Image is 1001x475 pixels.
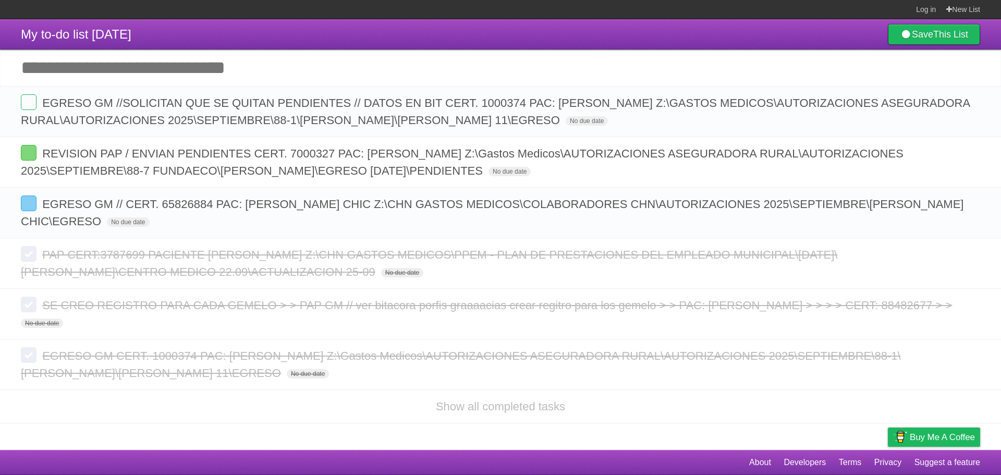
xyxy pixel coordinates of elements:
span: PAP CERT:3787699 PACIENTE [PERSON_NAME] Z:\CHN GASTOS MEDICOS\PPEM - PLAN DE PRESTACIONES DEL EMP... [21,248,837,278]
a: Developers [784,453,826,472]
a: SaveThis List [888,24,980,45]
label: Done [21,297,36,312]
img: Buy me a coffee [893,428,907,446]
span: EGRESO GM // CERT. 65826884 PAC: [PERSON_NAME] CHIC Z:\CHN GASTOS MEDICOS\COLABORADORES CHN\AUTOR... [21,198,963,228]
a: About [749,453,771,472]
span: No due date [287,369,329,379]
span: No due date [21,319,63,328]
label: Done [21,196,36,211]
span: No due date [381,268,423,277]
span: No due date [566,116,608,126]
label: Done [21,94,36,110]
a: Show all completed tasks [436,400,565,413]
span: My to-do list [DATE] [21,27,131,41]
a: Terms [839,453,862,472]
span: REVISION PAP / ENVIAN PENDIENTES CERT. 7000327 PAC: [PERSON_NAME] Z:\Gastos Medicos\AUTORIZACIONE... [21,147,904,177]
a: Suggest a feature [914,453,980,472]
label: Done [21,246,36,262]
span: No due date [489,167,531,176]
span: EGRESO GM //SOLICITAN QUE SE QUITAN PENDIENTES // DATOS EN BIT CERT. 1000374 PAC: [PERSON_NAME] Z... [21,96,970,127]
label: Done [21,347,36,363]
span: Buy me a coffee [910,428,975,446]
label: Done [21,145,36,161]
b: This List [933,29,968,40]
a: Privacy [874,453,901,472]
span: EGRESO GM CERT. 1000374 PAC: [PERSON_NAME] Z:\Gastos Medicos\AUTORIZACIONES ASEGURADORA RURAL\AUT... [21,349,901,380]
span: No due date [107,217,149,227]
a: Buy me a coffee [888,428,980,447]
span: SE CREO REGISTRO PARA CADA GEMELO > > PAP GM // ver bitacora porfis graaaacias crear regitro para... [42,299,955,312]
